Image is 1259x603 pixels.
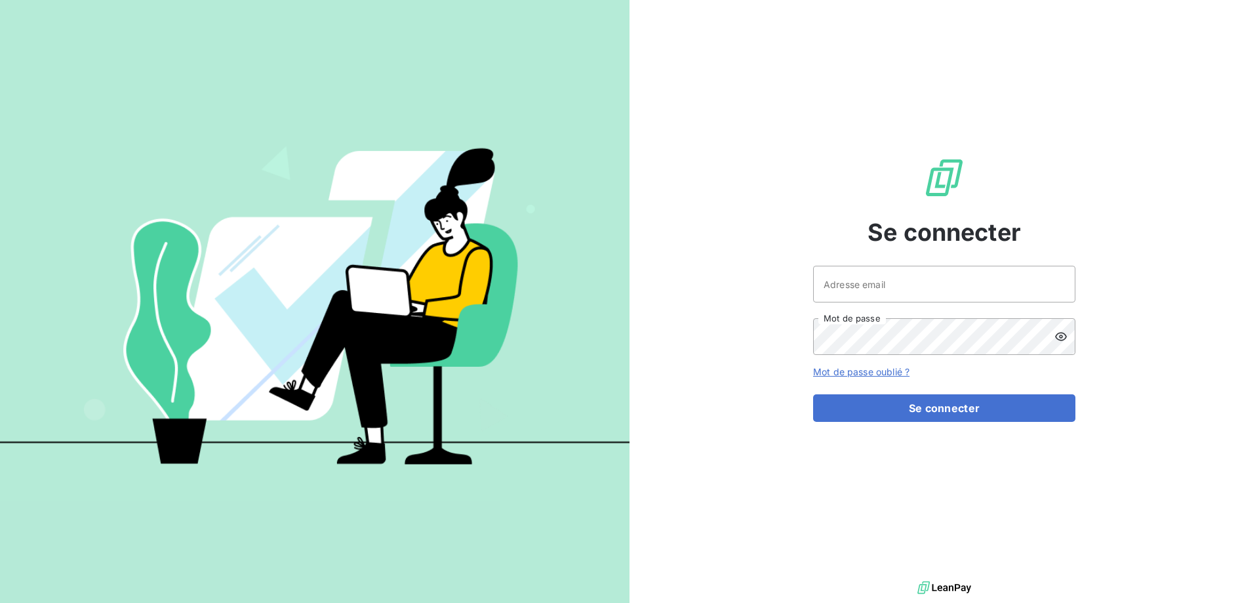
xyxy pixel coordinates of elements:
[917,578,971,598] img: logo
[813,394,1075,422] button: Se connecter
[813,366,909,377] a: Mot de passe oublié ?
[813,266,1075,302] input: placeholder
[868,215,1021,250] span: Se connecter
[923,157,965,199] img: Logo LeanPay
